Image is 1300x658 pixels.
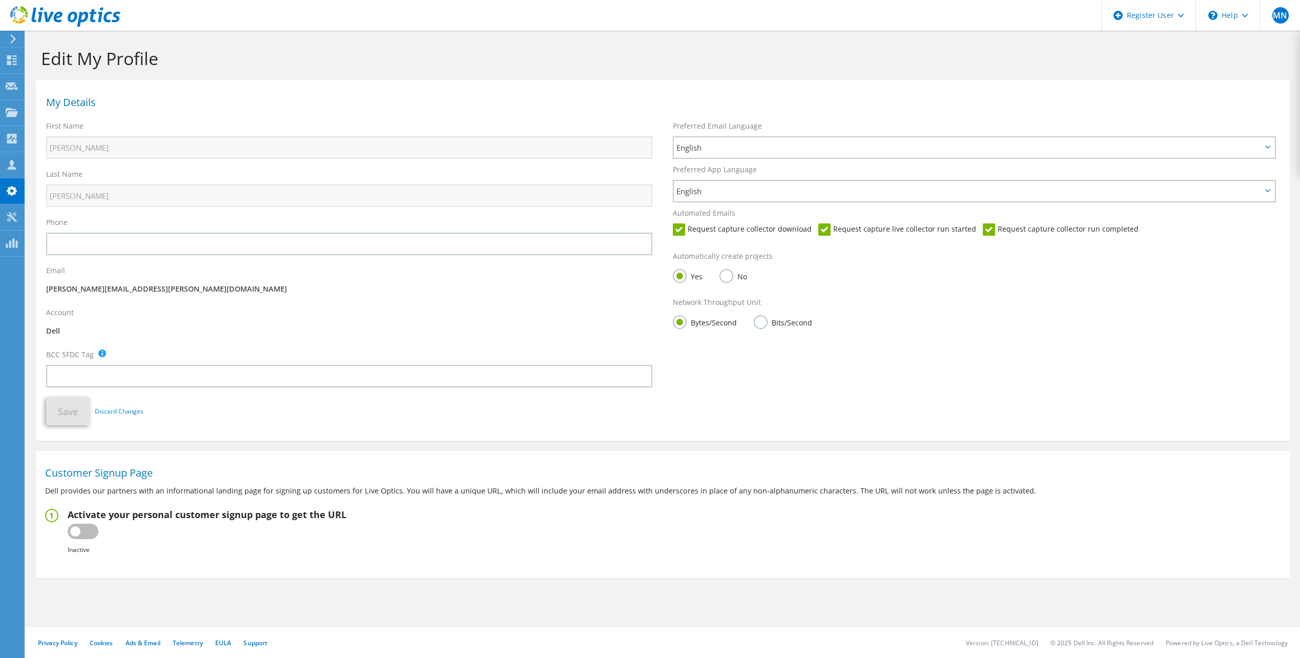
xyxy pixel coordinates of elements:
a: Discard Changes [95,406,143,417]
label: First Name [46,121,84,131]
label: Bits/Second [754,315,812,328]
p: Dell [46,325,652,337]
a: Ads & Email [126,639,160,647]
a: Support [243,639,267,647]
span: English [676,185,1262,197]
a: Telemetry [173,639,203,647]
label: Email [46,265,65,276]
label: Account [46,307,74,318]
label: BCC SFDC Tag [46,349,94,360]
svg: \n [1208,11,1218,20]
label: Request capture collector download [673,223,812,236]
span: English [676,141,1262,154]
label: Preferred App Language [673,164,757,175]
label: Preferred Email Language [673,121,762,131]
h2: Activate your personal customer signup page to get the URL [68,509,346,520]
a: Cookies [90,639,113,647]
button: Save [46,398,90,425]
p: Dell provides our partners with an informational landing page for signing up customers for Live O... [45,485,1281,497]
label: Automated Emails [673,208,735,218]
li: Powered by Live Optics, a Dell Technology [1166,639,1288,647]
label: Yes [673,269,703,282]
label: No [719,269,747,282]
a: EULA [215,639,231,647]
label: Bytes/Second [673,315,737,328]
p: [PERSON_NAME][EMAIL_ADDRESS][PERSON_NAME][DOMAIN_NAME] [46,283,652,295]
li: Version: [TECHNICAL_ID] [966,639,1038,647]
label: Request capture live collector run started [818,223,976,236]
label: Request capture collector run completed [983,223,1139,236]
label: Last Name [46,169,82,179]
h1: My Details [46,97,1274,108]
label: Automatically create projects [673,251,773,261]
label: Phone [46,217,68,228]
b: Inactive [68,545,90,554]
h1: Edit My Profile [41,48,1280,69]
label: Network Throughput Unit [673,297,761,307]
li: © 2025 Dell Inc. All Rights Reserved [1050,639,1153,647]
span: MN [1272,7,1289,24]
a: Privacy Policy [38,639,77,647]
h1: Customer Signup Page [45,468,1275,478]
